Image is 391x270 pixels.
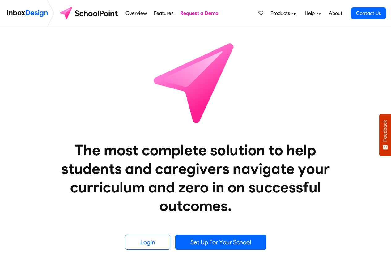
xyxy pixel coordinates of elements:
[49,141,342,215] heading: The most complete solution to help students and caregivers navigate your curriculum and zero in o...
[152,7,175,19] a: Features
[351,7,386,19] a: Contact Us
[175,235,266,250] a: Set Up For Your School
[327,7,344,19] a: About
[268,7,299,19] a: Products
[124,7,149,19] a: Overview
[179,7,220,19] a: Request a Demo
[379,114,391,156] button: Feedback - Show survey
[270,10,292,17] span: Products
[57,6,122,21] img: schoolpoint logo
[125,235,170,250] a: Login
[140,27,251,138] img: icon_schoolpoint.svg
[305,10,317,17] span: Help
[382,120,388,142] span: Feedback
[302,7,324,19] a: Help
